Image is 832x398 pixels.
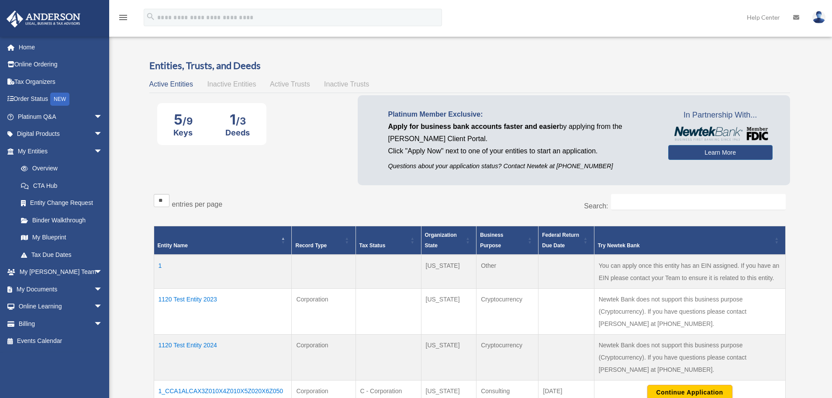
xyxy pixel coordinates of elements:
td: Cryptocurrency [476,335,539,381]
a: Online Ordering [6,56,116,73]
span: arrow_drop_down [94,263,111,281]
img: NewtekBankLogoSM.png [673,127,768,141]
td: Corporation [292,335,356,381]
a: Home [6,38,116,56]
span: Inactive Trusts [324,80,369,88]
td: Corporation [292,289,356,335]
div: 1 [225,111,250,128]
td: [US_STATE] [421,289,476,335]
span: Active Trusts [270,80,310,88]
div: 5 [173,111,193,128]
span: arrow_drop_down [94,125,111,143]
p: Platinum Member Exclusive: [388,108,655,121]
a: Learn More [668,145,773,160]
th: Record Type: Activate to sort [292,226,356,255]
span: arrow_drop_down [94,315,111,333]
span: Organization State [425,232,457,249]
img: User Pic [812,11,825,24]
a: Overview [12,160,107,177]
span: Apply for business bank accounts faster and easier [388,123,559,130]
td: [US_STATE] [421,335,476,381]
span: Active Entities [149,80,193,88]
div: NEW [50,93,69,106]
div: Keys [173,128,193,137]
i: search [146,12,155,21]
a: Online Learningarrow_drop_down [6,298,116,315]
p: Questions about your application status? Contact Newtek at [PHONE_NUMBER] [388,161,655,172]
td: Newtek Bank does not support this business purpose (Cryptocurrency). If you have questions please... [594,289,785,335]
i: menu [118,12,128,23]
th: Organization State: Activate to sort [421,226,476,255]
img: Anderson Advisors Platinum Portal [4,10,83,28]
th: Entity Name: Activate to invert sorting [154,226,292,255]
a: Tax Due Dates [12,246,111,263]
p: Click "Apply Now" next to one of your entities to start an application. [388,145,655,157]
a: My Documentsarrow_drop_down [6,280,116,298]
span: arrow_drop_down [94,108,111,126]
span: arrow_drop_down [94,142,111,160]
a: Entity Change Request [12,194,111,212]
span: Inactive Entities [207,80,256,88]
a: My Blueprint [12,229,111,246]
a: Billingarrow_drop_down [6,315,116,332]
a: CTA Hub [12,177,111,194]
a: My Entitiesarrow_drop_down [6,142,111,160]
th: Federal Return Due Date: Activate to sort [539,226,594,255]
th: Tax Status: Activate to sort [356,226,421,255]
a: Digital Productsarrow_drop_down [6,125,116,143]
span: Record Type [295,242,327,249]
td: Newtek Bank does not support this business purpose (Cryptocurrency). If you have questions please... [594,335,785,381]
a: Platinum Q&Aarrow_drop_down [6,108,116,125]
td: Other [476,255,539,289]
span: Federal Return Due Date [542,232,579,249]
span: arrow_drop_down [94,280,111,298]
a: Events Calendar [6,332,116,350]
a: menu [118,15,128,23]
th: Try Newtek Bank : Activate to sort [594,226,785,255]
p: by applying from the [PERSON_NAME] Client Portal. [388,121,655,145]
td: 1 [154,255,292,289]
th: Business Purpose: Activate to sort [476,226,539,255]
td: Cryptocurrency [476,289,539,335]
label: Search: [584,202,608,210]
span: Tax Status [359,242,386,249]
td: [US_STATE] [421,255,476,289]
h3: Entities, Trusts, and Deeds [149,59,790,73]
a: Order StatusNEW [6,90,116,108]
span: /9 [183,115,193,127]
span: /3 [236,115,246,127]
div: Try Newtek Bank [598,240,772,251]
label: entries per page [172,201,223,208]
span: Entity Name [158,242,188,249]
td: 1120 Test Entity 2024 [154,335,292,381]
a: Binder Walkthrough [12,211,111,229]
span: Business Purpose [480,232,503,249]
span: arrow_drop_down [94,298,111,316]
td: You can apply once this entity has an EIN assigned. If you have an EIN please contact your Team t... [594,255,785,289]
a: Tax Organizers [6,73,116,90]
td: 1120 Test Entity 2023 [154,289,292,335]
a: My [PERSON_NAME] Teamarrow_drop_down [6,263,116,281]
div: Deeds [225,128,250,137]
span: In Partnership With... [668,108,773,122]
